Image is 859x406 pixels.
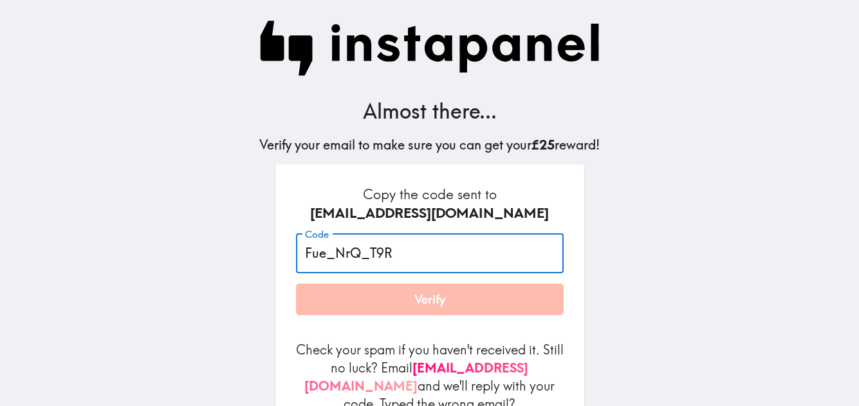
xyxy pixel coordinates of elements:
label: Code [305,227,329,242]
input: xxx_xxx_xxx [296,233,564,273]
div: [EMAIL_ADDRESS][DOMAIN_NAME] [296,204,564,223]
button: Verify [296,284,564,316]
img: Instapanel [259,21,600,76]
b: £25 [531,137,555,153]
h3: Almost there... [259,97,600,126]
h6: Copy the code sent to [296,185,564,223]
h5: Verify your email to make sure you can get your reward! [259,136,600,154]
a: [EMAIL_ADDRESS][DOMAIN_NAME] [304,360,528,394]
